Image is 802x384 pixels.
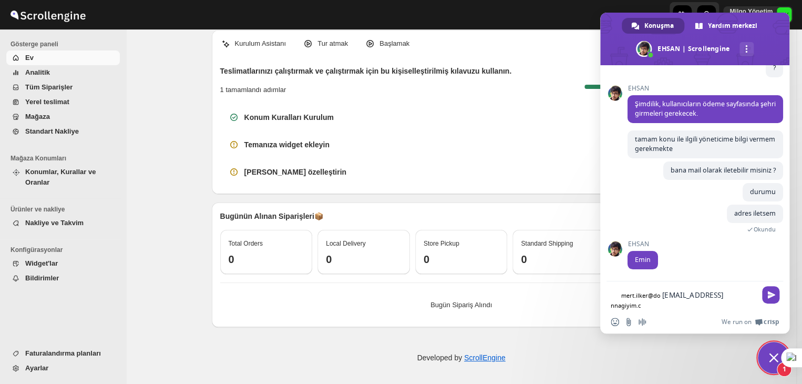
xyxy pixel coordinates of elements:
span: Şimdilik, kullanıcıların ödeme sayfasında şehri girmeleri gerekecek. [635,99,776,118]
a: We run onCrisp [722,318,779,326]
span: Mağaza Konumları [11,154,121,163]
button: Ayarlar [6,361,120,376]
span: Total Orders [229,240,263,247]
h3: 0 [326,253,402,266]
span: Tüm Siparişler [25,83,73,91]
span: adres iletsem [734,209,776,218]
span: Faturalandırma planları [25,349,101,357]
p: 1 tamamlandı adımlar [220,85,286,95]
span: bana mail olarak iletebilir misiniz ? [671,166,776,175]
span: Local Delivery [326,240,365,247]
h3: Temanıza widget ekleyin [244,139,330,150]
span: We run on [722,318,752,326]
p: Kurulum Asistanı [235,38,286,49]
button: Nakliye ve Takvim [6,216,120,230]
button: Faturalandırma planları [6,346,120,361]
span: Ürünler ve nakliye [11,205,121,214]
p: Bugünün Alınan Siparişleri 📦 [220,211,703,221]
span: Bildirimler [25,274,59,282]
div: Konuşma [622,18,684,34]
span: durumu [750,187,776,196]
span: Konumlar, Kurallar ve Oranlar [25,168,96,186]
div: Sohbeti kapat [758,342,789,373]
span: tamam konu ile ilgili yöneticime bilgi vermem gerekmekte [635,135,775,153]
span: EHSAN [628,240,658,248]
span: Ev [25,54,34,62]
h3: [PERSON_NAME] özelleştirin [244,167,346,177]
span: Konfigürasyonlar [11,246,121,254]
h3: Konum Kuralları Kurulum [244,112,334,123]
span: Dosya gönder [624,318,633,326]
span: Gösterge paneli [11,40,121,48]
span: Okundu [754,226,776,233]
h3: 0 [424,253,499,266]
button: Tüm Siparişler [6,80,120,95]
button: User menu [723,6,793,23]
span: EHSAN [628,85,783,92]
span: Yerel teslimat [25,98,69,106]
span: Crisp [764,318,779,326]
span: ? [773,63,776,72]
span: Yardım merkezi [708,18,757,34]
span: Store Pickup [424,240,459,247]
span: Gönder [762,286,779,304]
img: ScrollEngine [8,2,87,28]
span: Standart Nakliye [25,127,79,135]
span: Analitik [25,68,50,76]
p: Milgo Yönetim [729,7,773,16]
span: Emin [635,255,651,264]
p: Bugün Sipariş Alındı [229,300,694,310]
div: Daha fazla kanal [739,42,754,56]
text: MY [780,12,789,18]
span: Mağaza [25,113,50,120]
p: Başlamak [379,38,409,49]
span: Milgo Yönetim [777,7,791,22]
lt-span: mert.ilker@donnagiyim.c [611,291,661,309]
span: Widget'lar [25,259,58,267]
button: Widget'lar [6,256,120,271]
span: Konuşma [644,18,674,34]
span: Sesli mesaj kaydetme [638,318,646,326]
div: Yardım merkezi [685,18,768,34]
span: 1 [777,362,791,377]
p: Tur atmak [317,38,348,49]
h3: 0 [521,253,597,266]
span: Nakliye ve Takvim [25,219,84,227]
button: Ev [6,50,120,65]
button: Analitik [6,65,120,80]
textarea: Mesajınızı yazın... [662,290,756,300]
button: Bildirimler [6,271,120,286]
span: Emoji ekle [611,318,619,326]
p: Developed by [417,352,505,363]
a: ScrollEngine [464,353,506,362]
button: Konumlar, Kurallar ve Oranlar [6,165,120,190]
span: Standard Shipping [521,240,573,247]
h3: 0 [229,253,304,266]
h2: Teslimatlarınızı çalıştırmak ve çalıştırmak için bu kişiselleştirilmiş kılavuzu kullanın. [220,66,512,76]
span: Ayarlar [25,364,48,372]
